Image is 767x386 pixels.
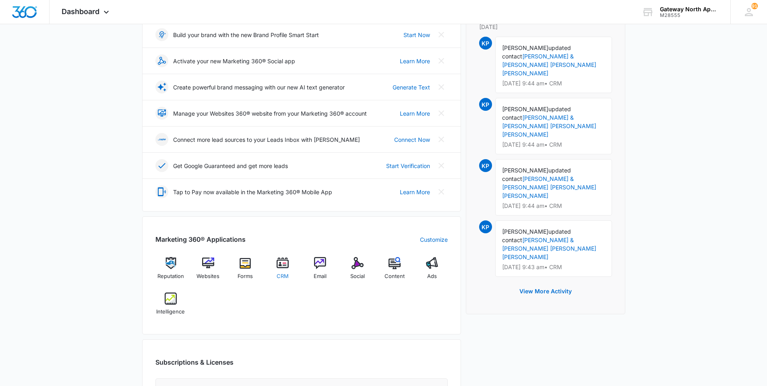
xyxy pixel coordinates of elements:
button: View More Activity [511,282,580,301]
p: Create powerful brand messaging with our new AI text generator [173,83,345,91]
span: Websites [196,272,219,280]
span: [PERSON_NAME] [502,106,548,112]
button: Close [435,107,448,120]
a: Reputation [155,257,186,286]
a: [PERSON_NAME] & [PERSON_NAME] [PERSON_NAME] [PERSON_NAME] [502,53,596,77]
button: Close [435,185,448,198]
a: Forms [230,257,261,286]
h2: Subscriptions & Licenses [155,357,234,367]
a: Intelligence [155,293,186,322]
span: KP [479,159,492,172]
span: [PERSON_NAME] [502,44,548,51]
a: Social [342,257,373,286]
span: 91 [751,3,758,9]
span: Email [314,272,327,280]
p: [DATE] 9:44 am • CRM [502,81,605,86]
p: [DATE] [479,23,612,31]
span: Social [350,272,365,280]
div: notifications count [751,3,758,9]
span: CRM [277,272,289,280]
a: Ads [417,257,448,286]
p: Build your brand with the new Brand Profile Smart Start [173,31,319,39]
a: Connect Now [394,135,430,144]
button: Close [435,54,448,67]
a: Start Verification [386,162,430,170]
a: [PERSON_NAME] & [PERSON_NAME] [PERSON_NAME] [PERSON_NAME] [502,175,596,199]
a: Learn More [400,109,430,118]
span: Forms [238,272,253,280]
span: Intelligence [156,308,185,316]
p: Get Google Guaranteed and get more leads [173,162,288,170]
div: account name [660,6,719,12]
p: [DATE] 9:44 am • CRM [502,142,605,147]
span: KP [479,37,492,50]
a: [PERSON_NAME] & [PERSON_NAME] [PERSON_NAME] [PERSON_NAME] [502,237,596,260]
a: Learn More [400,188,430,196]
h2: Marketing 360® Applications [155,235,246,244]
a: Learn More [400,57,430,65]
span: KP [479,220,492,233]
a: Websites [192,257,223,286]
span: Ads [427,272,437,280]
span: Content [385,272,405,280]
p: [DATE] 9:44 am • CRM [502,203,605,209]
p: Tap to Pay now available in the Marketing 360® Mobile App [173,188,332,196]
span: [PERSON_NAME] [502,167,548,174]
p: Connect more lead sources to your Leads Inbox with [PERSON_NAME] [173,135,360,144]
button: Close [435,133,448,146]
p: Manage your Websites 360® website from your Marketing 360® account [173,109,367,118]
div: account id [660,12,719,18]
p: [DATE] 9:43 am • CRM [502,264,605,270]
a: Content [379,257,410,286]
a: Email [305,257,336,286]
a: Customize [420,235,448,244]
a: Generate Text [393,83,430,91]
span: [PERSON_NAME] [502,228,548,235]
button: Close [435,81,448,93]
p: Activate your new Marketing 360® Social app [173,57,295,65]
span: Reputation [157,272,184,280]
button: Close [435,159,448,172]
a: Start Now [403,31,430,39]
a: [PERSON_NAME] & [PERSON_NAME] [PERSON_NAME] [PERSON_NAME] [502,114,596,138]
span: Dashboard [62,7,99,16]
span: KP [479,98,492,111]
a: CRM [267,257,298,286]
button: Close [435,28,448,41]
